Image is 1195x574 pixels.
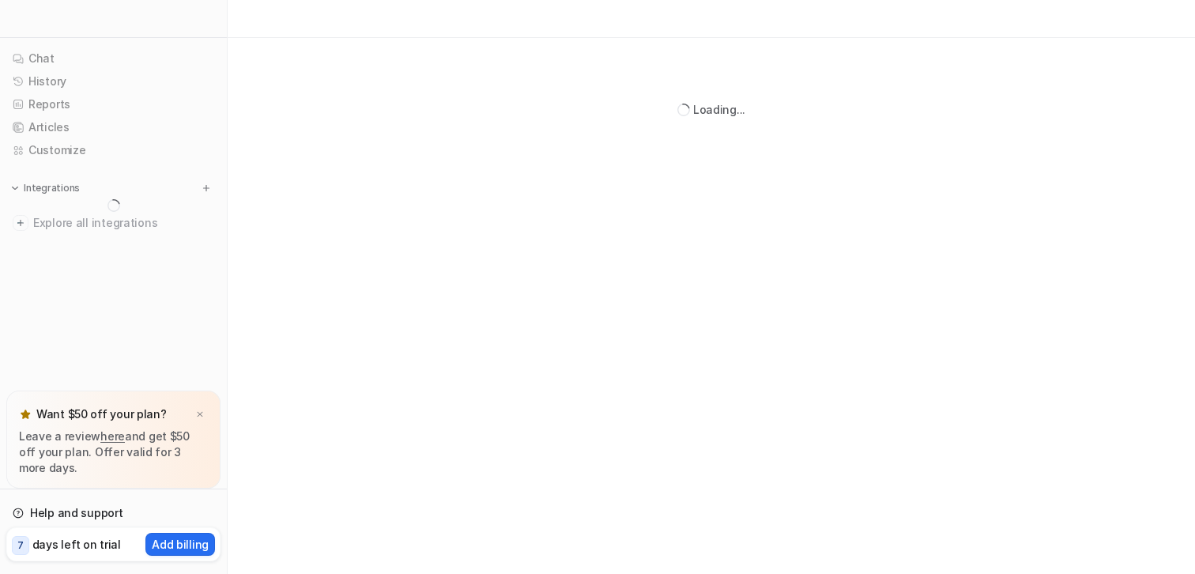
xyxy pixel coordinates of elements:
div: Loading... [693,101,745,118]
p: 7 [17,538,24,553]
img: menu_add.svg [201,183,212,194]
img: expand menu [9,183,21,194]
p: Integrations [24,182,80,194]
a: Explore all integrations [6,212,221,234]
p: Want $50 off your plan? [36,406,167,422]
button: Integrations [6,180,85,196]
a: here [100,429,125,443]
p: Leave a review and get $50 off your plan. Offer valid for 3 more days. [19,429,208,476]
a: History [6,70,221,93]
img: x [195,410,205,420]
button: Add billing [145,533,215,556]
img: star [19,408,32,421]
p: days left on trial [32,536,121,553]
span: Explore all integrations [33,210,214,236]
p: Add billing [152,536,209,553]
a: Articles [6,116,221,138]
a: Customize [6,139,221,161]
img: explore all integrations [13,215,28,231]
a: Chat [6,47,221,70]
a: Reports [6,93,221,115]
a: Help and support [6,502,221,524]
